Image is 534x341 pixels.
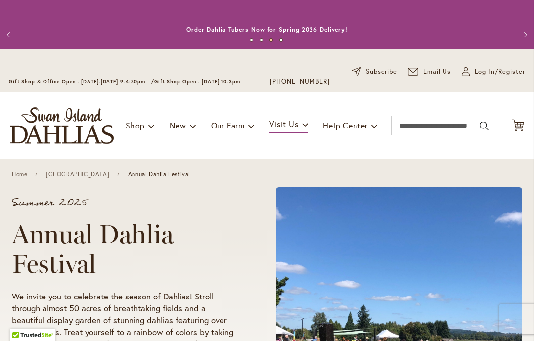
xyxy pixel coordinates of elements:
[352,67,397,77] a: Subscribe
[9,78,154,85] span: Gift Shop & Office Open - [DATE]-[DATE] 9-4:30pm /
[269,119,298,129] span: Visit Us
[154,78,240,85] span: Gift Shop Open - [DATE] 10-3pm
[270,77,330,86] a: [PHONE_NUMBER]
[46,171,109,178] a: [GEOGRAPHIC_DATA]
[462,67,525,77] a: Log In/Register
[12,171,27,178] a: Home
[170,120,186,130] span: New
[12,219,238,279] h1: Annual Dahlia Festival
[323,120,368,130] span: Help Center
[260,38,263,42] button: 2 of 4
[408,67,451,77] a: Email Us
[423,67,451,77] span: Email Us
[475,67,525,77] span: Log In/Register
[186,26,348,33] a: Order Dahlia Tubers Now for Spring 2026 Delivery!
[250,38,253,42] button: 1 of 4
[126,120,145,130] span: Shop
[279,38,283,42] button: 4 of 4
[128,171,190,178] span: Annual Dahlia Festival
[12,198,238,208] p: Summer 2025
[514,25,534,44] button: Next
[366,67,397,77] span: Subscribe
[269,38,273,42] button: 3 of 4
[211,120,245,130] span: Our Farm
[10,107,114,144] a: store logo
